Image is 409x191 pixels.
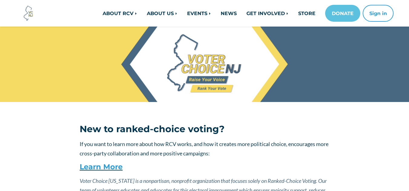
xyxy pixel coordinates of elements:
a: STORE [293,7,320,19]
p: If you want to learn more about how RCV works, and how it creates more political choice, encourag... [80,139,329,158]
button: Sign in or sign up [363,5,394,22]
a: NEWS [216,7,242,19]
a: ABOUT RCV [98,7,142,19]
img: Voter Choice NJ [20,5,37,21]
a: Learn More [80,162,123,171]
h3: New to ranked-choice voting? [80,124,329,135]
a: ABOUT US [142,7,182,19]
a: GET INVOLVED [242,7,293,19]
a: DONATE [325,5,360,22]
nav: Main navigation [75,5,394,22]
a: EVENTS [182,7,216,19]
